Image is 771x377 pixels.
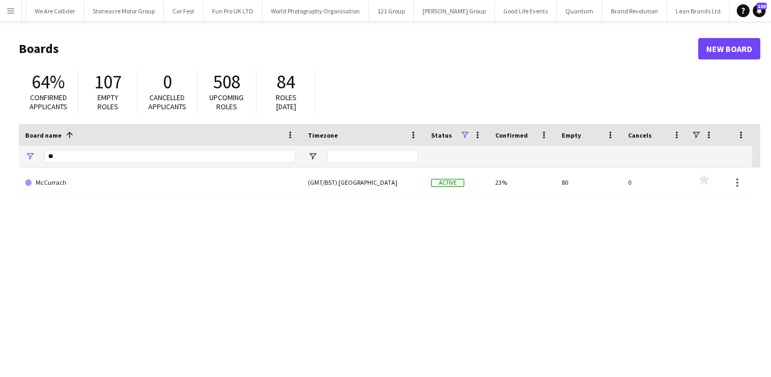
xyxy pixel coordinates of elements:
[555,168,622,197] div: 80
[203,1,262,21] button: Fun Pro UK LTD
[25,152,35,161] button: Open Filter Menu
[84,1,164,21] button: Stoneacre Motor Group
[327,150,418,163] input: Timezone Filter Input
[25,131,62,139] span: Board name
[489,168,555,197] div: 23%
[757,3,767,10] span: 100
[213,70,240,94] span: 508
[308,131,338,139] span: Timezone
[97,93,118,111] span: Empty roles
[148,93,186,111] span: Cancelled applicants
[628,131,652,139] span: Cancels
[369,1,414,21] button: 121 Group
[25,168,295,198] a: McCurrach
[29,93,67,111] span: Confirmed applicants
[26,1,84,21] button: We Are Collider
[667,1,730,21] button: Lean Brands Ltd
[94,70,122,94] span: 107
[414,1,495,21] button: [PERSON_NAME] Group
[164,1,203,21] button: Car Fest
[495,1,557,21] button: Good Life Events
[209,93,244,111] span: Upcoming roles
[163,70,172,94] span: 0
[698,38,760,59] a: New Board
[753,4,766,17] a: 100
[602,1,667,21] button: Brand Revolution
[277,70,295,94] span: 84
[562,131,581,139] span: Empty
[308,152,318,161] button: Open Filter Menu
[495,131,528,139] span: Confirmed
[431,131,452,139] span: Status
[557,1,602,21] button: Quantum
[19,41,698,57] h1: Boards
[276,93,297,111] span: Roles [DATE]
[622,168,688,197] div: 0
[44,150,295,163] input: Board name Filter Input
[301,168,425,197] div: (GMT/BST) [GEOGRAPHIC_DATA]
[431,179,464,187] span: Active
[262,1,369,21] button: World Photography Organisation
[32,70,65,94] span: 64%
